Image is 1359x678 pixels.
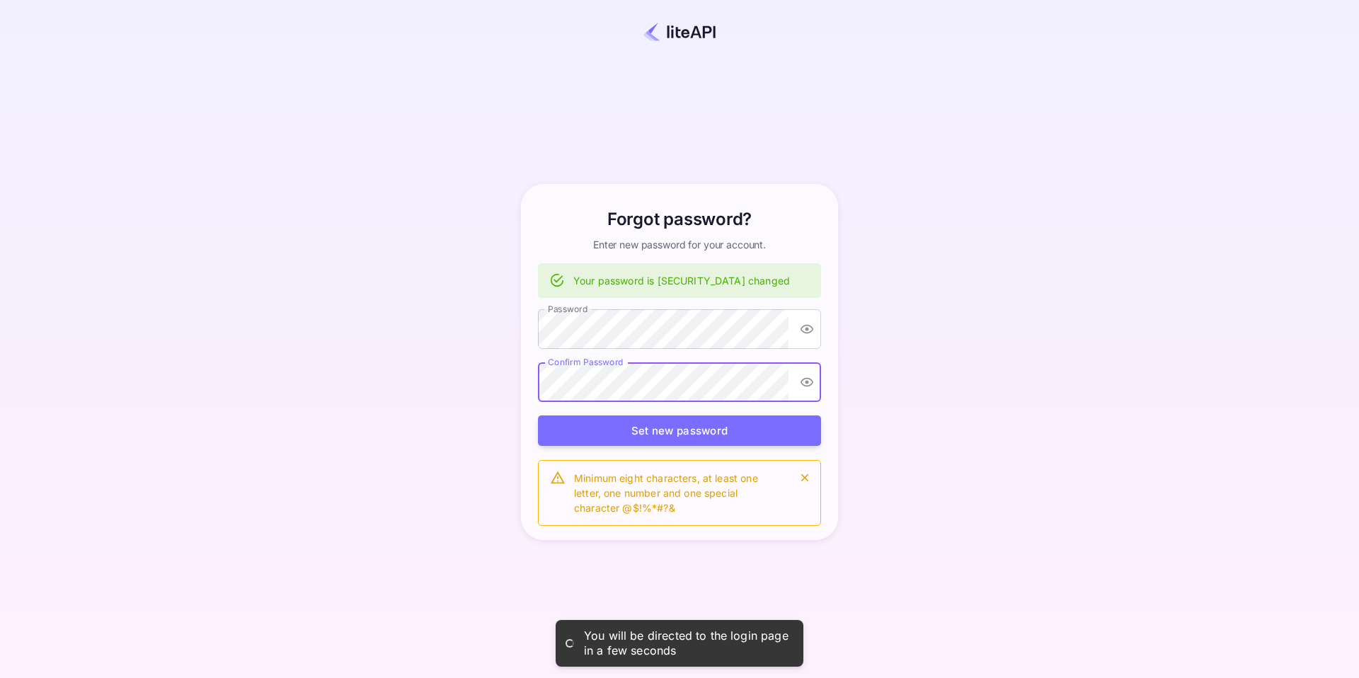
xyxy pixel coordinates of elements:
[794,369,820,395] button: toggle password visibility
[642,23,717,41] img: liteapi
[794,316,820,342] button: toggle password visibility
[548,356,624,368] label: Confirm Password
[574,465,784,521] div: Minimum eight characters, at least one letter, one number and one special character @$!%*#?&
[607,207,752,232] h6: Forgot password?
[593,238,766,252] p: Enter new password for your account.
[538,415,821,446] button: Set new password
[584,628,789,658] div: You will be directed to the login page in a few seconds
[573,268,790,294] div: Your password is [SECURITY_DATA] changed
[795,468,815,488] button: close
[548,303,587,315] label: Password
